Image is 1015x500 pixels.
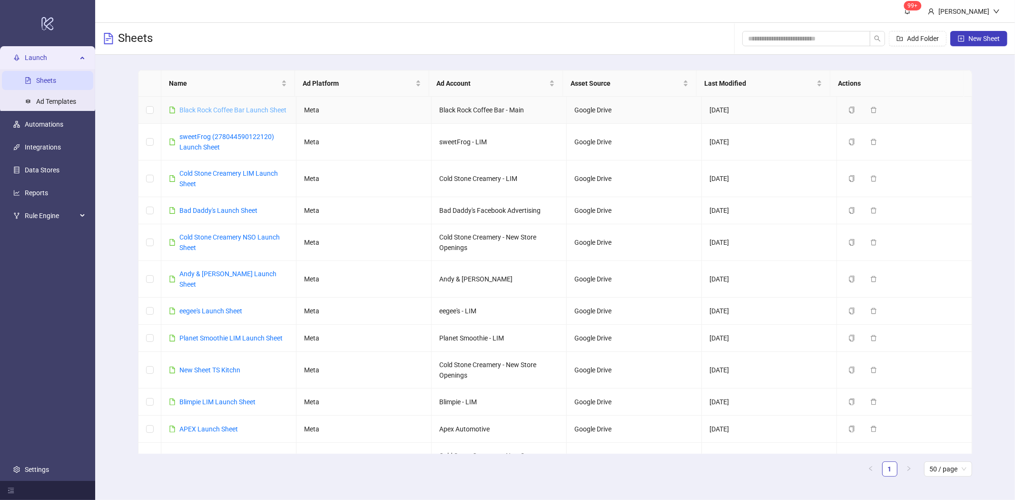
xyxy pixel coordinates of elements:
li: 1 [882,461,897,477]
span: Name [169,78,279,89]
td: Meta [296,124,432,160]
td: [DATE] [702,160,837,197]
td: [DATE] [702,197,837,224]
td: Apex Automotive [432,416,567,443]
span: delete [870,207,877,214]
td: Cold Stone Creamery - New Store Openings [432,224,567,261]
span: Last Modified [704,78,815,89]
button: New Sheet [950,31,1007,46]
a: 1 [883,462,897,476]
td: Google Drive [567,416,702,443]
span: copy [848,239,855,246]
sup: 141 [904,1,922,10]
a: Planet Smoothie LIM Launch Sheet [179,334,283,342]
span: copy [848,276,855,282]
span: copy [848,367,855,373]
span: delete [870,399,877,405]
td: Blimpie - LIM [432,389,567,416]
td: Google Drive [567,389,702,416]
td: sweetFrog - LIM [432,124,567,160]
th: Last Modified [697,70,830,97]
th: Asset Source [563,70,697,97]
a: Automations [25,120,63,128]
th: Actions [830,70,964,97]
a: Cold Stone Creamery NSO Launch Sheet [179,233,280,251]
span: file [169,308,176,314]
td: Google Drive [567,224,702,261]
span: file [169,276,176,282]
th: Name [161,70,295,97]
td: [DATE] [702,389,837,416]
td: [DATE] [702,416,837,443]
th: Ad Account [429,70,563,97]
td: Andy & [PERSON_NAME] [432,261,567,298]
a: Ad Templates [36,98,76,105]
a: Blimpie LIM Launch Sheet [179,398,256,406]
span: copy [848,107,855,113]
a: APEX Launch Sheet [179,425,238,433]
span: copy [848,207,855,214]
td: Cold Stone Creamery - LIM [432,160,567,197]
span: menu-fold [8,487,14,494]
span: plus-square [958,35,965,42]
button: Add Folder [889,31,946,46]
span: delete [870,175,877,182]
span: copy [848,335,855,341]
span: delete [870,426,877,432]
td: eegee's - LIM [432,298,567,325]
span: Launch [25,48,77,67]
span: Rule Engine [25,206,77,225]
td: Meta [296,160,432,197]
td: Meta [296,197,432,224]
span: user [928,8,935,15]
td: [DATE] [702,443,837,480]
span: 50 / page [930,462,966,476]
span: file [169,139,176,145]
span: delete [870,239,877,246]
a: Reports [25,189,48,197]
td: [DATE] [702,352,837,389]
span: right [906,466,912,471]
a: Cold Stone Creamery LIM Launch Sheet [179,170,278,188]
span: New Sheet [968,35,1000,42]
td: Google Drive [567,443,702,480]
td: [DATE] [702,97,837,124]
button: right [901,461,916,477]
td: Google Drive [567,298,702,325]
span: delete [870,367,877,373]
span: copy [848,426,855,432]
a: Black Rock Coffee Bar Launch Sheet [179,106,286,114]
span: delete [870,107,877,113]
td: [DATE] [702,261,837,298]
span: folder-add [897,35,903,42]
span: delete [870,335,877,341]
span: search [874,35,881,42]
h3: Sheets [118,31,153,46]
span: fork [13,212,20,219]
td: Google Drive [567,97,702,124]
a: New Sheet TS Kitchn [179,366,240,374]
td: Planet Smoothie - LIM [432,325,567,352]
td: [DATE] [702,224,837,261]
a: sweetFrog (278044590122120) Launch Sheet [179,133,274,151]
td: [DATE] [702,325,837,352]
span: file [169,175,176,182]
td: Meta [296,416,432,443]
span: left [868,466,874,471]
span: file [169,207,176,214]
span: file-text [103,33,114,44]
li: Next Page [901,461,916,477]
span: file [169,335,176,341]
td: Google Drive [567,352,702,389]
td: Meta [296,325,432,352]
button: left [863,461,878,477]
td: Meta [296,224,432,261]
td: Cold Stone Creamery - New Store Openings [432,443,567,480]
span: file [169,107,176,113]
td: Meta [296,389,432,416]
span: copy [848,308,855,314]
div: Page Size [924,461,972,477]
td: Meta [296,261,432,298]
span: bell [904,8,911,14]
td: Meta [296,298,432,325]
